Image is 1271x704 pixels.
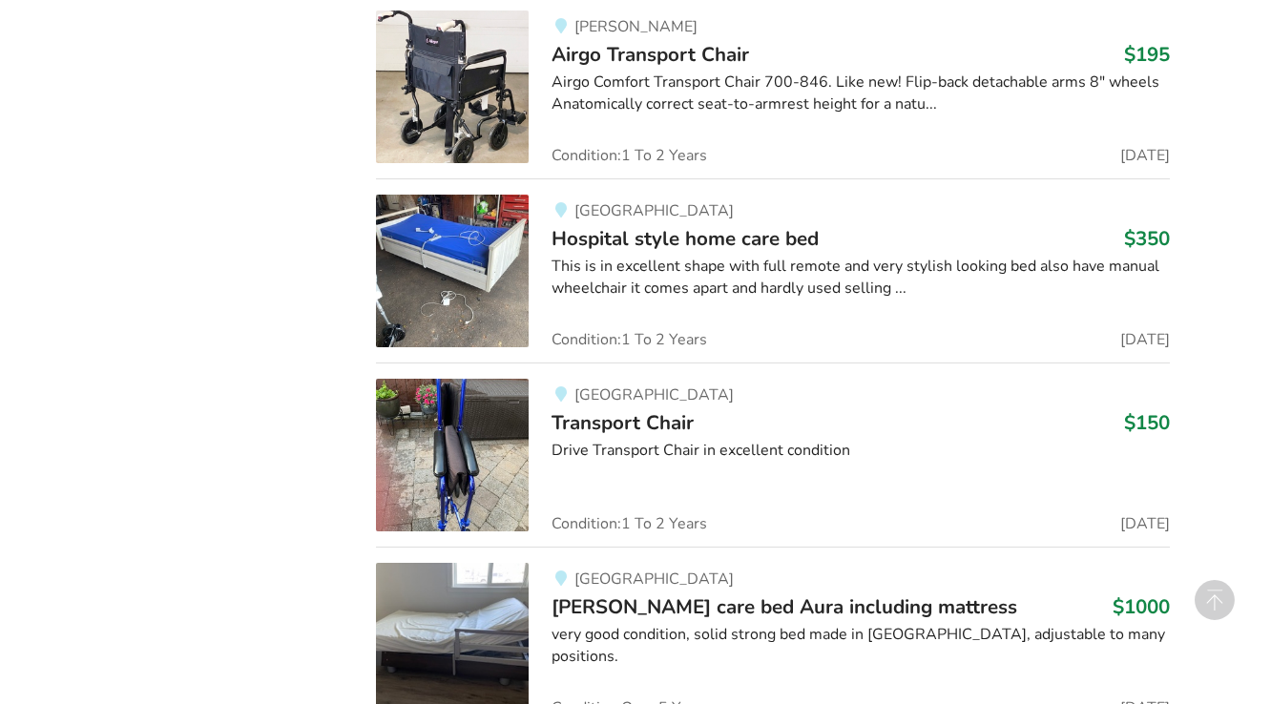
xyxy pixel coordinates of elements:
span: [GEOGRAPHIC_DATA] [574,384,734,405]
span: Hospital style home care bed [552,225,819,252]
div: Airgo Comfort Transport Chair 700-846. Like new! Flip-back detachable arms 8" wheels Anatomically... [552,72,1169,115]
h3: $195 [1124,42,1170,67]
img: mobility-airgo transport chair [376,10,529,163]
span: [DATE] [1120,516,1170,531]
span: [DATE] [1120,332,1170,347]
span: Condition: 1 To 2 Years [552,148,707,163]
h3: $350 [1124,226,1170,251]
a: bedroom equipment-hospital style home care bed[GEOGRAPHIC_DATA]Hospital style home care bed$350Th... [376,178,1169,362]
span: [GEOGRAPHIC_DATA] [574,200,734,221]
span: Transport Chair [552,409,694,436]
span: [PERSON_NAME] care bed Aura including mattress [552,593,1017,620]
span: Condition: 1 To 2 Years [552,332,707,347]
span: [DATE] [1120,148,1170,163]
div: This is in excellent shape with full remote and very stylish looking bed also have manual wheelch... [552,256,1169,300]
h3: $1000 [1113,594,1170,619]
div: very good condition, solid strong bed made in [GEOGRAPHIC_DATA], adjustable to many positions. [552,624,1169,668]
img: bedroom equipment-hospital style home care bed [376,195,529,347]
div: Drive Transport Chair in excellent condition [552,440,1169,462]
span: [GEOGRAPHIC_DATA] [574,569,734,590]
img: mobility-transport chair [376,379,529,531]
span: [PERSON_NAME] [574,16,698,37]
span: Airgo Transport Chair [552,41,749,68]
h3: $150 [1124,410,1170,435]
span: Condition: 1 To 2 Years [552,516,707,531]
a: mobility-transport chair[GEOGRAPHIC_DATA]Transport Chair$150Drive Transport Chair in excellent co... [376,362,1169,547]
